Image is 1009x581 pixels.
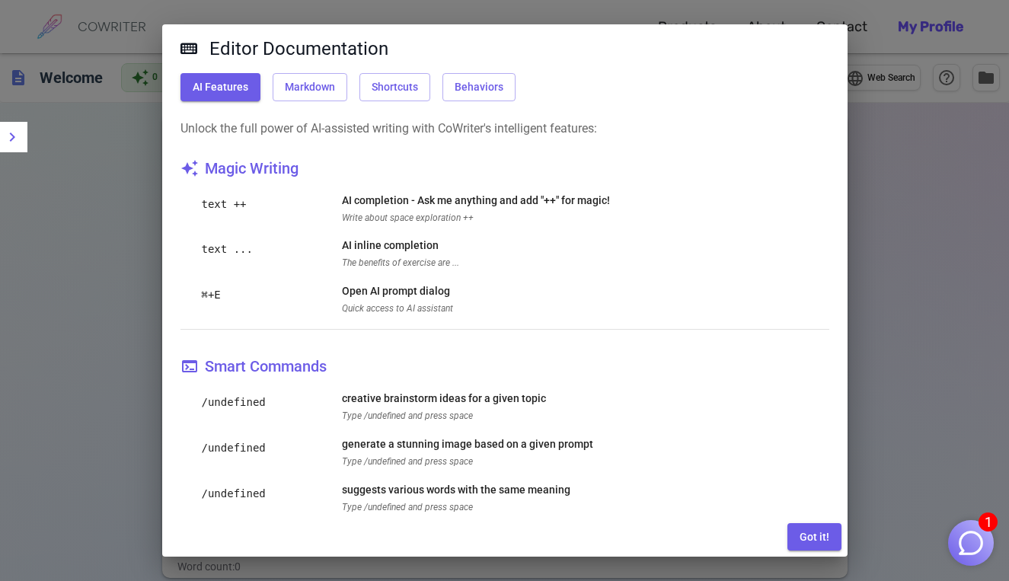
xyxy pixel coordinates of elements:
[979,512,998,532] span: 1
[180,159,199,177] span: auto_awesome
[180,120,829,138] p: Unlock the full power of AI-assisted writing with CoWriter's intelligent features:
[193,193,256,215] p: text ++
[209,37,388,61] h5: Editor Documentation
[193,391,275,413] p: /undefined
[342,391,829,406] p: creative brainstorm ideas for a given topic
[193,483,275,504] p: /undefined
[180,73,260,101] button: AI Features
[193,437,275,458] p: /undefined
[359,73,430,101] button: Shortcuts
[342,436,829,452] p: generate a stunning image based on a given prompt
[205,354,327,378] h6: Smart Commands
[342,238,829,253] p: AI inline completion
[193,238,262,260] p: text ...
[273,73,347,101] button: Markdown
[193,284,230,305] p: ⌘+E
[342,211,829,226] span: Write about space exploration ++
[342,500,829,516] span: Type /undefined and press space
[787,523,841,551] button: Got it!
[342,256,829,271] span: The benefits of exercise are ...
[956,528,985,557] img: Close chat
[342,302,829,317] span: Quick access to AI assistant
[342,283,829,298] p: Open AI prompt dialog
[442,73,516,101] button: Behaviors
[342,193,829,208] p: AI completion - Ask me anything and add "++" for magic!
[342,455,829,470] span: Type /undefined and press space
[342,409,829,424] span: Type /undefined and press space
[205,156,299,180] h6: Magic Writing
[180,357,199,375] span: terminal
[342,482,829,497] p: suggests various words with the same meaning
